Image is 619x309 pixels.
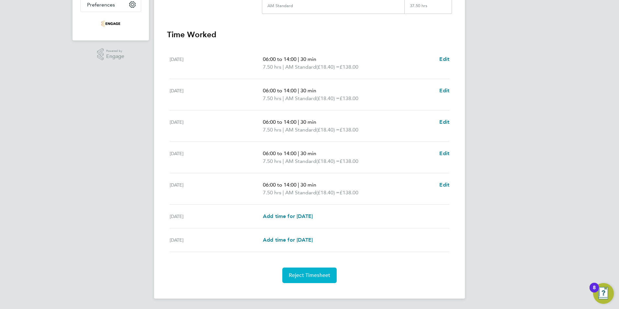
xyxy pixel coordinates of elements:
[283,158,284,164] span: |
[285,63,316,71] span: AM Standard
[170,150,263,165] div: [DATE]
[267,3,293,8] div: AM Standard
[300,56,316,62] span: 30 min
[316,158,340,164] span: (£18.40) =
[263,95,281,101] span: 7.50 hrs
[170,236,263,244] div: [DATE]
[263,119,297,125] span: 06:00 to 14:00
[263,237,313,243] span: Add time for [DATE]
[300,150,316,156] span: 30 min
[439,55,449,63] a: Edit
[340,189,358,196] span: £138.00
[283,95,284,101] span: |
[170,118,263,134] div: [DATE]
[285,126,316,134] span: AM Standard
[404,3,452,14] div: 37.50 hrs
[263,236,313,244] a: Add time for [DATE]
[101,18,120,29] img: acceptrec-logo-retina.png
[170,212,263,220] div: [DATE]
[439,119,449,125] span: Edit
[263,212,313,220] a: Add time for [DATE]
[285,189,316,197] span: AM Standard
[298,87,299,94] span: |
[316,95,340,101] span: (£18.40) =
[439,87,449,95] a: Edit
[300,87,316,94] span: 30 min
[340,127,358,133] span: £138.00
[167,29,452,40] h3: Time Worked
[263,87,297,94] span: 06:00 to 14:00
[298,56,299,62] span: |
[316,64,340,70] span: (£18.40) =
[439,182,449,188] span: Edit
[300,119,316,125] span: 30 min
[298,182,299,188] span: |
[300,182,316,188] span: 30 min
[263,127,281,133] span: 7.50 hrs
[285,157,316,165] span: AM Standard
[283,189,284,196] span: |
[283,127,284,133] span: |
[170,87,263,102] div: [DATE]
[316,189,340,196] span: (£18.40) =
[97,48,125,61] a: Powered byEngage
[283,64,284,70] span: |
[340,95,358,101] span: £138.00
[593,288,596,296] div: 8
[263,56,297,62] span: 06:00 to 14:00
[439,181,449,189] a: Edit
[439,150,449,156] span: Edit
[439,118,449,126] a: Edit
[263,189,281,196] span: 7.50 hrs
[289,272,331,279] span: Reject Timesheet
[593,283,614,304] button: Open Resource Center, 8 new notifications
[340,64,358,70] span: £138.00
[298,119,299,125] span: |
[439,150,449,157] a: Edit
[263,64,281,70] span: 7.50 hrs
[170,181,263,197] div: [DATE]
[263,158,281,164] span: 7.50 hrs
[340,158,358,164] span: £138.00
[106,54,124,59] span: Engage
[87,2,115,8] span: Preferences
[316,127,340,133] span: (£18.40) =
[80,18,141,29] a: Go to home page
[285,95,316,102] span: AM Standard
[298,150,299,156] span: |
[282,268,337,283] button: Reject Timesheet
[439,56,449,62] span: Edit
[263,182,297,188] span: 06:00 to 14:00
[439,87,449,94] span: Edit
[263,213,313,219] span: Add time for [DATE]
[263,150,297,156] span: 06:00 to 14:00
[170,55,263,71] div: [DATE]
[106,48,124,54] span: Powered by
